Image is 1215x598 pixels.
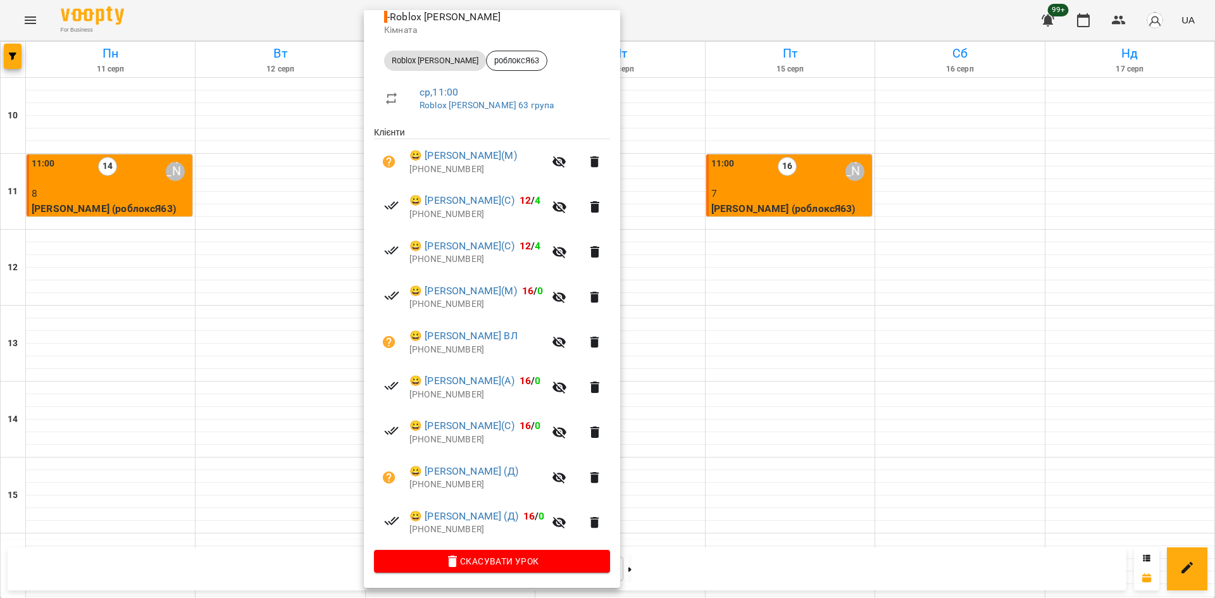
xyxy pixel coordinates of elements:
[522,285,544,297] b: /
[409,389,544,401] p: [PHONE_NUMBER]
[539,510,544,522] span: 0
[384,513,399,528] svg: Візит сплачено
[522,285,533,297] span: 16
[384,243,399,258] svg: Візит сплачено
[535,375,540,387] span: 0
[409,433,544,446] p: [PHONE_NUMBER]
[409,464,518,479] a: 😀 [PERSON_NAME] (Д)
[409,163,544,176] p: [PHONE_NUMBER]
[384,288,399,303] svg: Візит сплачено
[409,283,517,299] a: 😀 [PERSON_NAME](М)
[520,420,531,432] span: 16
[535,420,540,432] span: 0
[409,509,518,524] a: 😀 [PERSON_NAME] (Д)
[535,194,540,206] span: 4
[409,148,517,163] a: 😀 [PERSON_NAME](М)
[523,510,545,522] b: /
[486,51,547,71] div: роблоксЯ63
[520,194,541,206] b: /
[520,194,531,206] span: 12
[520,420,541,432] b: /
[420,100,554,110] a: Roblox [PERSON_NAME] 63 група
[409,253,544,266] p: [PHONE_NUMBER]
[409,328,518,344] a: 😀 [PERSON_NAME] ВЛ
[409,208,544,221] p: [PHONE_NUMBER]
[384,423,399,439] svg: Візит сплачено
[374,126,610,550] ul: Клієнти
[384,378,399,394] svg: Візит сплачено
[487,55,547,66] span: роблоксЯ63
[384,55,486,66] span: Roblox [PERSON_NAME]
[374,550,610,573] button: Скасувати Урок
[420,86,458,98] a: ср , 11:00
[537,285,543,297] span: 0
[374,463,404,493] button: Візит ще не сплачено. Додати оплату?
[520,240,541,252] b: /
[409,239,514,254] a: 😀 [PERSON_NAME](С)
[409,193,514,208] a: 😀 [PERSON_NAME](С)
[409,298,544,311] p: [PHONE_NUMBER]
[384,11,503,23] span: - Roblox [PERSON_NAME]
[520,375,541,387] b: /
[374,327,404,358] button: Візит ще не сплачено. Додати оплату?
[535,240,540,252] span: 4
[384,198,399,213] svg: Візит сплачено
[384,24,600,37] p: Кімната
[374,147,404,177] button: Візит ще не сплачено. Додати оплату?
[520,240,531,252] span: 12
[409,344,544,356] p: [PHONE_NUMBER]
[384,554,600,569] span: Скасувати Урок
[409,418,514,433] a: 😀 [PERSON_NAME](С)
[523,510,535,522] span: 16
[409,373,514,389] a: 😀 [PERSON_NAME](А)
[409,478,544,491] p: [PHONE_NUMBER]
[409,523,544,536] p: [PHONE_NUMBER]
[520,375,531,387] span: 16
